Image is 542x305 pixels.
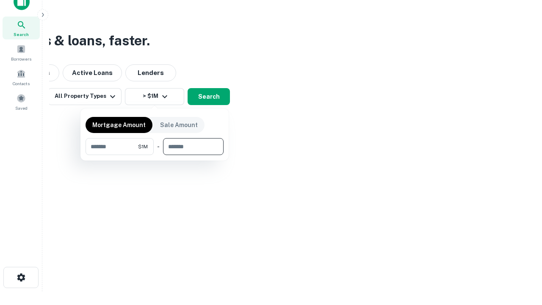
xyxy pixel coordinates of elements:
[500,237,542,278] iframe: Chat Widget
[92,120,146,130] p: Mortgage Amount
[138,143,148,150] span: $1M
[160,120,198,130] p: Sale Amount
[157,138,160,155] div: -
